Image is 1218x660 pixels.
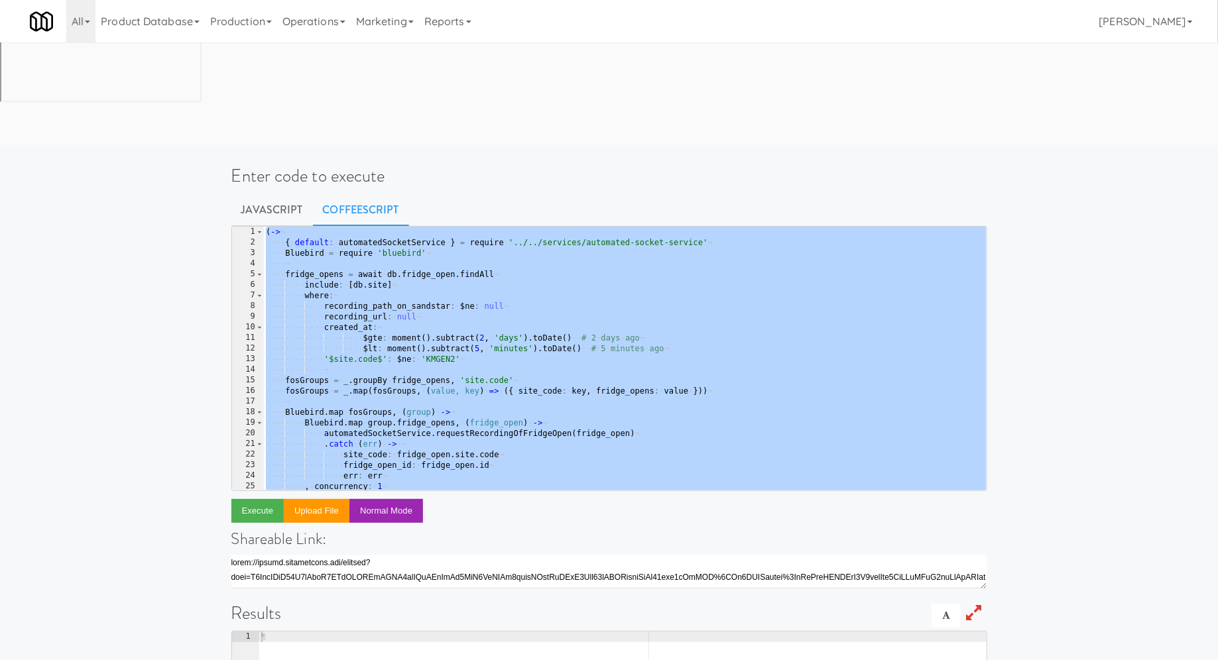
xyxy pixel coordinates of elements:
div: 18 [232,407,264,417]
img: Micromart [30,10,53,33]
button: Upload file [284,499,349,523]
div: 6 [232,280,264,290]
h1: Results [231,604,987,623]
div: 10 [232,322,264,333]
div: 7 [232,290,264,301]
div: 23 [232,460,264,470]
a: CoffeeScript [313,193,409,227]
div: 14 [232,364,264,375]
a: Javascript [231,193,313,227]
div: 1 [232,227,264,237]
textarea: lorem://ipsumd.sitametcons.adi/elitsed?doei=T6IncIDiD54U7lAboR7ETdOLOREmAGNA4alIQuAEnImAd5MiN6VeN... [231,555,987,588]
button: Execute [231,499,284,523]
button: Normal Mode [349,499,423,523]
div: 17 [232,396,264,407]
div: 25 [232,481,264,492]
div: 5 [232,269,264,280]
div: 20 [232,428,264,439]
div: 8 [232,301,264,311]
div: 4 [232,258,264,269]
div: 21 [232,439,264,449]
div: 2 [232,237,264,248]
div: 24 [232,470,264,481]
div: 19 [232,417,264,428]
div: 15 [232,375,264,386]
div: 11 [232,333,264,343]
div: 9 [232,311,264,322]
div: 22 [232,449,264,460]
div: 1 [232,632,259,642]
div: 13 [232,354,264,364]
div: 12 [232,343,264,354]
div: 16 [232,386,264,396]
h4: Shareable Link: [231,530,987,547]
h1: Enter code to execute [231,166,987,186]
div: 3 [232,248,264,258]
